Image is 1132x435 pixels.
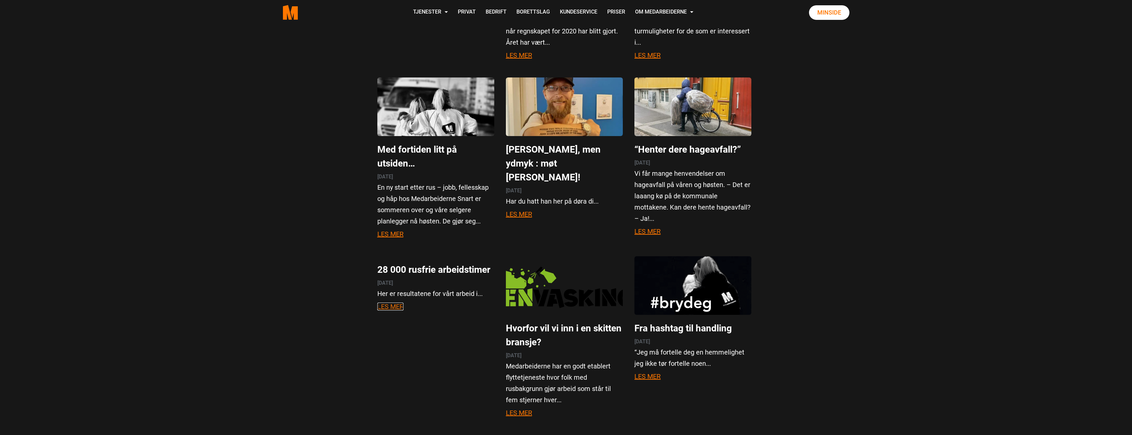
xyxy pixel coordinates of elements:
a: Les mer om Hvorfor vil vi inn i en skitten bransje? featured image [506,281,623,289]
a: Les mer om Uredd, men ydmyk : møt Thomas! featured image [506,102,623,110]
img: 20200803 104253 [377,77,494,136]
a: Borettslag [512,1,555,24]
a: Les mer om Hvorfor vil vi inn i en skitten bransje? main title [506,323,621,348]
a: Les mer om Med fortiden litt på utsiden… featured image [377,102,494,110]
a: Les mer om Hvorfor vil vi inn i en skitten bransje? button [506,409,532,417]
a: Les mer om Fra hashtag til handling button [634,372,661,380]
a: Les mer om “Henter dere hageavfall?” featured image [634,102,751,110]
a: Les mer om Fra hashtag til handling featured image [634,281,751,289]
a: Om Medarbeiderne [630,1,698,24]
a: Kundeservice [555,1,602,24]
a: Les mer om “Henter dere hageavfall?” main title [634,144,741,155]
img: IMG 20200327 141409 2 [634,77,751,136]
a: Les mer om Uredd, men ydmyk : møt Thomas! main title [506,144,601,183]
span: [DATE] [634,160,650,166]
p: Tusen takk! . 2020 – Takknemlighetens år Det er lett å kjenne på takknemlighet når regnskapet for... [506,3,623,48]
img: Polish 20200103 011047550 [634,256,751,315]
a: Priser [602,1,630,24]
p: Medarbeiderne har en godt etablert flyttetjeneste hvor folk med rusbakgrunn gjør arbeid som står ... [506,361,623,406]
span: [DATE] [634,338,650,345]
a: Les mer om Ensomhet & kjærlighet button [634,51,661,59]
a: Les mer om Med fortiden litt på utsiden… main title [377,144,457,169]
a: Bedrift [481,1,512,24]
a: Les mer om Fra hashtag til handling main title [634,323,732,334]
p: Vi får mange henvendelser om hageavfall på våren og høsten. – Det er laaang kø på de kommunale mo... [634,168,751,224]
a: Les mer om 28 000 rusfrie arbeidstimer button [377,303,404,311]
a: Les mer om “Henter dere hageavfall?” button [634,227,661,235]
a: Tjenester [408,1,453,24]
p: Har du hatt han her på døra di... [506,196,623,207]
a: Les mer om 28 000 rusfrie arbeidstimer main title [377,264,490,275]
p: Her er resultatene for vårt arbeid i... [377,288,490,299]
a: Privat [453,1,481,24]
span: [DATE] [506,187,521,194]
p: “Jeg må fortelle deg en hemmelighet jeg ikke tør fortelle noen... [634,347,751,369]
a: Les mer om Med fortiden litt på utsiden… button [377,230,404,238]
a: Les mer om Uredd, men ydmyk : møt Thomas! button [506,210,532,218]
img: 20200622 134010 [506,77,623,136]
span: [DATE] [377,280,393,286]
span: [DATE] [377,173,393,180]
a: Minside [809,5,849,20]
p: En ny start etter rus – jobb, fellesskap og håp hos Medarbeiderne Snart er sommeren over og våre ... [377,182,494,227]
img: Renvasking med skum og mer [506,256,623,315]
a: Les mer om Årsrapport 2020 button [506,51,532,59]
p: Februar er her og med det vinter og kulde, men også lysere dager og fine turmuligheter for de som... [634,3,751,48]
span: [DATE] [506,352,521,359]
